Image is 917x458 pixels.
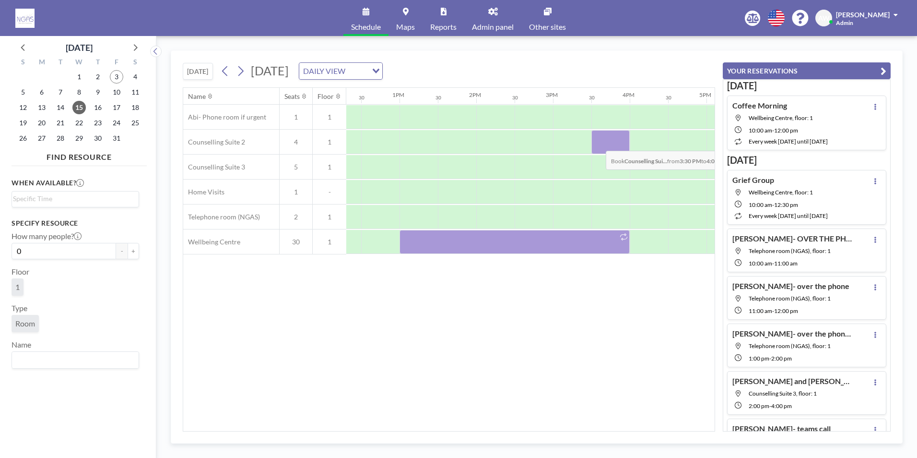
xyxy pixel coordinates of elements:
[749,342,831,350] span: Telephone room (NGAS), floor: 1
[13,354,133,366] input: Search for option
[12,340,31,350] label: Name
[129,85,142,99] span: Saturday, October 11, 2025
[280,113,312,121] span: 1
[129,70,142,84] span: Saturday, October 4, 2025
[183,188,224,196] span: Home Visits
[771,402,792,410] span: 4:00 PM
[12,192,139,206] div: Search for option
[12,267,29,277] label: Floor
[623,91,635,98] div: 4PM
[280,238,312,246] span: 30
[35,101,48,114] span: Monday, October 13, 2025
[12,352,139,368] div: Search for option
[749,201,772,208] span: 10:00 AM
[313,138,346,146] span: 1
[91,85,105,99] span: Thursday, October 9, 2025
[110,70,123,84] span: Friday, October 3, 2025
[188,92,206,101] div: Name
[772,260,774,267] span: -
[472,23,514,31] span: Admin panel
[706,157,728,165] b: 4:00 PM
[91,116,105,130] span: Thursday, October 23, 2025
[313,163,346,171] span: 1
[54,132,67,145] span: Tuesday, October 28, 2025
[91,70,105,84] span: Thursday, October 2, 2025
[280,138,312,146] span: 4
[469,91,481,98] div: 2PM
[110,132,123,145] span: Friday, October 31, 2025
[749,390,817,397] span: Counselling Suite 3, floor: 1
[749,307,772,314] span: 11:00 AM
[749,247,831,254] span: Telephone room (NGAS), floor: 1
[35,132,48,145] span: Monday, October 27, 2025
[12,219,139,228] h3: Specify resource
[301,65,347,77] span: DAILY VIEW
[435,95,441,101] div: 30
[624,157,667,165] b: Counselling Sui...
[12,303,27,313] label: Type
[392,91,404,98] div: 1PM
[749,260,772,267] span: 10:00 AM
[129,101,142,114] span: Saturday, October 18, 2025
[16,101,30,114] span: Sunday, October 12, 2025
[348,65,366,77] input: Search for option
[749,295,831,302] span: Telephone room (NGAS), floor: 1
[749,114,813,121] span: Wellbeing Centre, floor: 1
[16,116,30,130] span: Sunday, October 19, 2025
[351,23,381,31] span: Schedule
[774,127,798,134] span: 12:00 PM
[749,355,769,362] span: 1:00 PM
[183,113,266,121] span: Abi- Phone room if urgent
[35,85,48,99] span: Monday, October 6, 2025
[54,116,67,130] span: Tuesday, October 21, 2025
[512,95,518,101] div: 30
[732,424,831,434] h4: [PERSON_NAME]- teams call
[110,85,123,99] span: Friday, October 10, 2025
[72,70,86,84] span: Wednesday, October 1, 2025
[72,101,86,114] span: Wednesday, October 15, 2025
[280,163,312,171] span: 5
[836,11,890,19] span: [PERSON_NAME]
[769,355,771,362] span: -
[732,101,787,110] h4: Coffee Morning
[317,92,334,101] div: Floor
[313,188,346,196] span: -
[749,212,828,219] span: every week [DATE] until [DATE]
[183,238,240,246] span: Wellbeing Centre
[183,138,245,146] span: Counselling Suite 2
[284,92,300,101] div: Seats
[749,189,813,196] span: Wellbeing Centre, floor: 1
[732,281,849,291] h4: [PERSON_NAME]- over the phone
[749,402,769,410] span: 2:00 PM
[70,57,89,69] div: W
[359,95,364,101] div: 30
[128,243,139,259] button: +
[91,101,105,114] span: Thursday, October 16, 2025
[129,116,142,130] span: Saturday, October 25, 2025
[280,213,312,221] span: 2
[769,402,771,410] span: -
[110,101,123,114] span: Friday, October 17, 2025
[771,355,792,362] span: 2:00 PM
[13,193,133,204] input: Search for option
[774,260,798,267] span: 11:00 AM
[15,319,35,328] span: Room
[280,188,312,196] span: 1
[66,41,93,54] div: [DATE]
[723,62,891,79] button: YOUR RESERVATIONS
[183,63,213,80] button: [DATE]
[313,113,346,121] span: 1
[72,85,86,99] span: Wednesday, October 8, 2025
[33,57,51,69] div: M
[116,243,128,259] button: -
[183,163,245,171] span: Counselling Suite 3
[54,101,67,114] span: Tuesday, October 14, 2025
[54,85,67,99] span: Tuesday, October 7, 2025
[313,213,346,221] span: 1
[110,116,123,130] span: Friday, October 24, 2025
[430,23,457,31] span: Reports
[732,234,852,243] h4: [PERSON_NAME]- OVER THE PHONE- NEED VOL
[529,23,566,31] span: Other sites
[772,201,774,208] span: -
[126,57,144,69] div: S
